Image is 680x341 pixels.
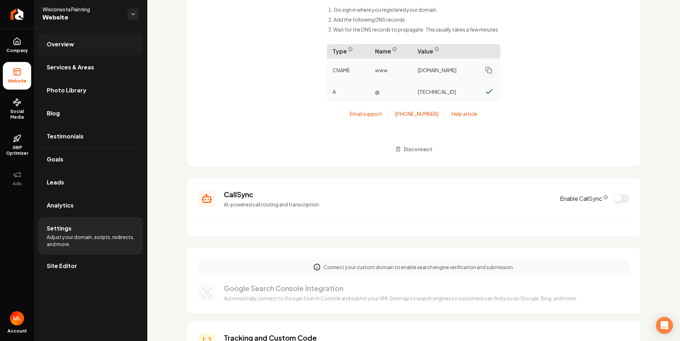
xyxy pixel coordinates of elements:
[47,63,94,72] span: Services & Areas
[224,201,551,208] p: AI-powered call routing and transcription
[10,311,24,325] button: Open user button
[47,109,60,118] span: Blog
[350,110,477,117] div: | |
[3,109,31,120] span: Social Media
[369,64,412,76] p: www
[656,317,673,334] div: Open Intercom Messenger
[10,181,24,187] span: Ads
[38,255,143,277] a: Site Editor
[224,189,551,199] h3: CallSync
[369,85,412,98] p: @
[47,224,72,233] span: Settings
[11,8,24,20] img: Rebolt Logo
[350,110,382,117] a: Email support
[47,233,135,248] span: Adjust your domain, scripts, redirects, and more.
[327,44,369,58] span: Type
[328,26,499,33] li: Wait for the DNS records to propagate. This usually takes a few minutes.
[42,13,122,23] span: Website
[42,6,122,13] span: Wisconsota Painting
[3,145,31,156] span: GBP Optimizer
[47,155,63,164] span: Goals
[560,194,608,203] label: Enable CallSync
[3,129,31,162] a: GBP Optimizer
[47,201,74,210] span: Analytics
[3,32,31,59] a: Company
[603,195,608,199] button: CallSync Info
[327,85,369,98] p: A
[10,311,24,325] img: Michael Lin
[323,263,514,271] p: Connect your custom domain to enable search engine verification and submission.
[5,78,29,84] span: Website
[418,67,457,74] span: [DOMAIN_NAME]
[38,148,143,171] a: Goals
[47,262,77,270] span: Site Editor
[224,295,577,302] p: Automatically connect to Google Search Console and submit your XML Sitemap to search engines so c...
[38,79,143,102] a: Photo Library
[391,143,437,155] button: Disconnect
[3,92,31,126] a: Social Media
[38,33,143,56] a: Overview
[38,194,143,217] a: Analytics
[452,110,477,117] a: Help article
[47,132,84,141] span: Testimonials
[412,44,500,58] span: Value
[38,102,143,125] a: Blog
[47,40,74,49] span: Overview
[328,6,499,13] li: Go sign in where you registered your domain.
[38,125,143,148] a: Testimonials
[404,146,432,153] span: Disconnect
[38,171,143,194] a: Leads
[4,48,31,53] span: Company
[47,178,64,187] span: Leads
[224,283,577,293] h3: Google Search Console Integration
[369,44,412,58] span: Name
[47,86,86,95] span: Photo Library
[395,110,438,117] a: [PHONE_NUMBER]
[38,56,143,79] a: Services & Areas
[328,16,499,23] li: Add the following DNS records.
[418,88,456,95] span: [TECHNICAL_ID]
[7,328,27,334] span: Account
[327,64,369,76] p: CNAME
[3,165,31,192] button: Ads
